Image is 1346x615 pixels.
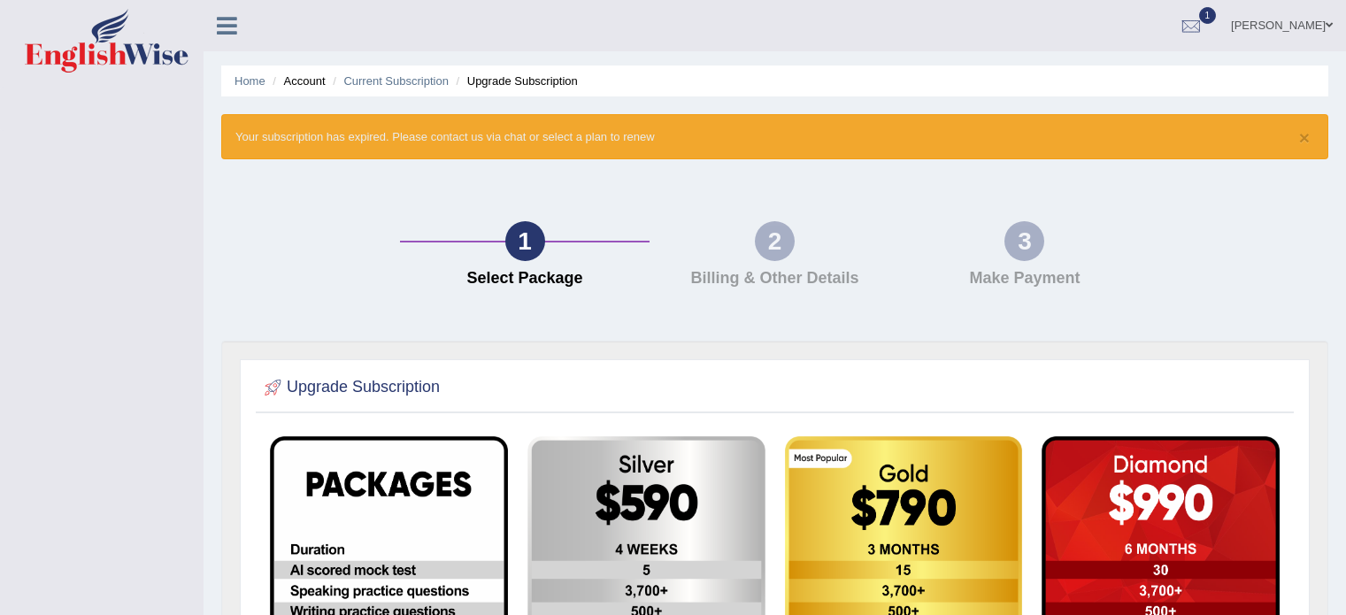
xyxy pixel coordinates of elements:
h4: Billing & Other Details [658,270,890,288]
button: × [1299,128,1310,147]
a: Current Subscription [343,74,449,88]
div: 3 [1004,221,1044,261]
h4: Select Package [409,270,641,288]
li: Upgrade Subscription [452,73,578,89]
h2: Upgrade Subscription [260,374,440,401]
span: 1 [1199,7,1217,24]
div: 1 [505,221,545,261]
h4: Make Payment [909,270,1141,288]
div: 2 [755,221,795,261]
div: Your subscription has expired. Please contact us via chat or select a plan to renew [221,114,1328,159]
a: Home [235,74,265,88]
li: Account [268,73,325,89]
